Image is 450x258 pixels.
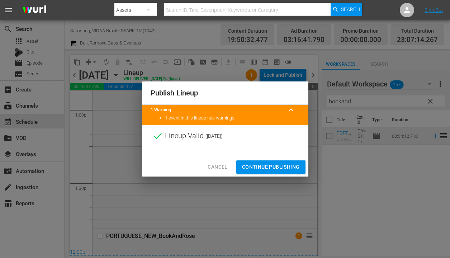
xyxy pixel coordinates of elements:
h2: Publish Lineup [151,87,300,99]
span: keyboard_arrow_up [287,105,295,114]
button: Cancel [202,160,233,174]
li: 1 event in this lineup has warnings. [165,115,300,122]
title: 1 Warning [151,107,283,113]
img: ans4CAIJ8jUAAAAAAAAAAAAAAAAAAAAAAAAgQb4GAAAAAAAAAAAAAAAAAAAAAAAAJMjXAAAAAAAAAAAAAAAAAAAAAAAAgAT5G... [17,2,52,19]
span: Cancel [208,163,227,172]
button: keyboard_arrow_up [283,101,300,118]
span: Search [341,3,360,16]
span: ( [DATE] ) [205,131,223,141]
button: Continue Publishing [236,160,305,174]
div: Lineup Valid [142,125,308,147]
a: Sign Out [425,7,443,13]
span: menu [4,6,13,14]
span: Continue Publishing [242,163,300,172]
